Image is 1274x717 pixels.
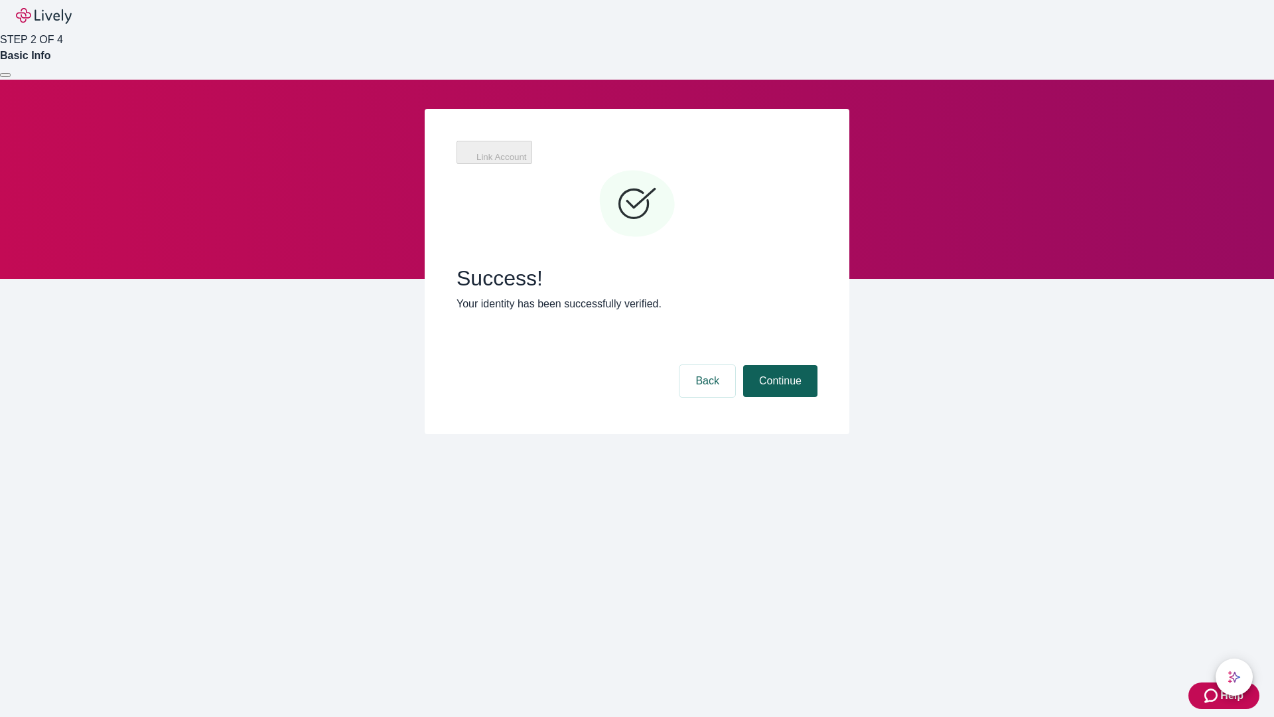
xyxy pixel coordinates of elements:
[1216,659,1253,696] button: chat
[1228,671,1241,684] svg: Lively AI Assistant
[1220,688,1243,704] span: Help
[457,266,817,291] span: Success!
[457,296,817,312] p: Your identity has been successfully verified.
[16,8,72,24] img: Lively
[597,165,677,244] svg: Checkmark icon
[457,141,532,164] button: Link Account
[1204,688,1220,704] svg: Zendesk support icon
[1188,682,1259,709] button: Zendesk support iconHelp
[743,365,817,397] button: Continue
[679,365,735,397] button: Back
